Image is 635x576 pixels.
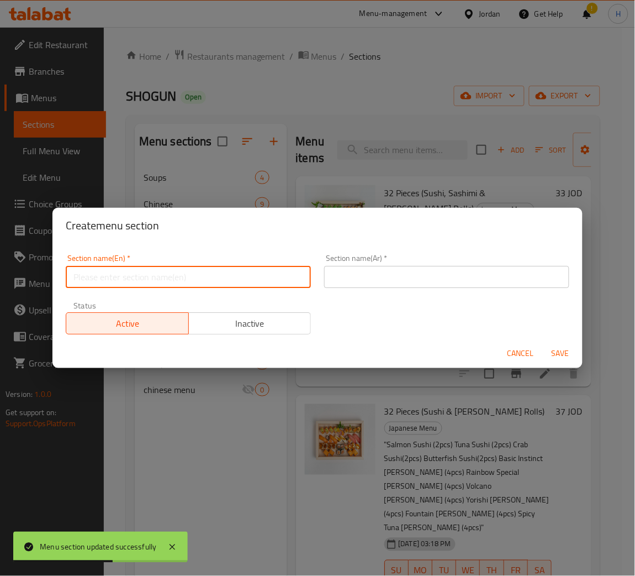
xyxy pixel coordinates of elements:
button: Active [66,312,189,334]
span: Inactive [193,316,307,332]
div: Menu section updated successfully [40,541,157,553]
span: Active [71,316,184,332]
span: Save [547,347,574,360]
button: Save [543,343,578,364]
h2: Create menu section [66,217,569,234]
input: Please enter section name(en) [66,266,311,288]
button: Cancel [503,343,538,364]
button: Inactive [188,312,311,334]
input: Please enter section name(ar) [324,266,569,288]
span: Cancel [507,347,534,360]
